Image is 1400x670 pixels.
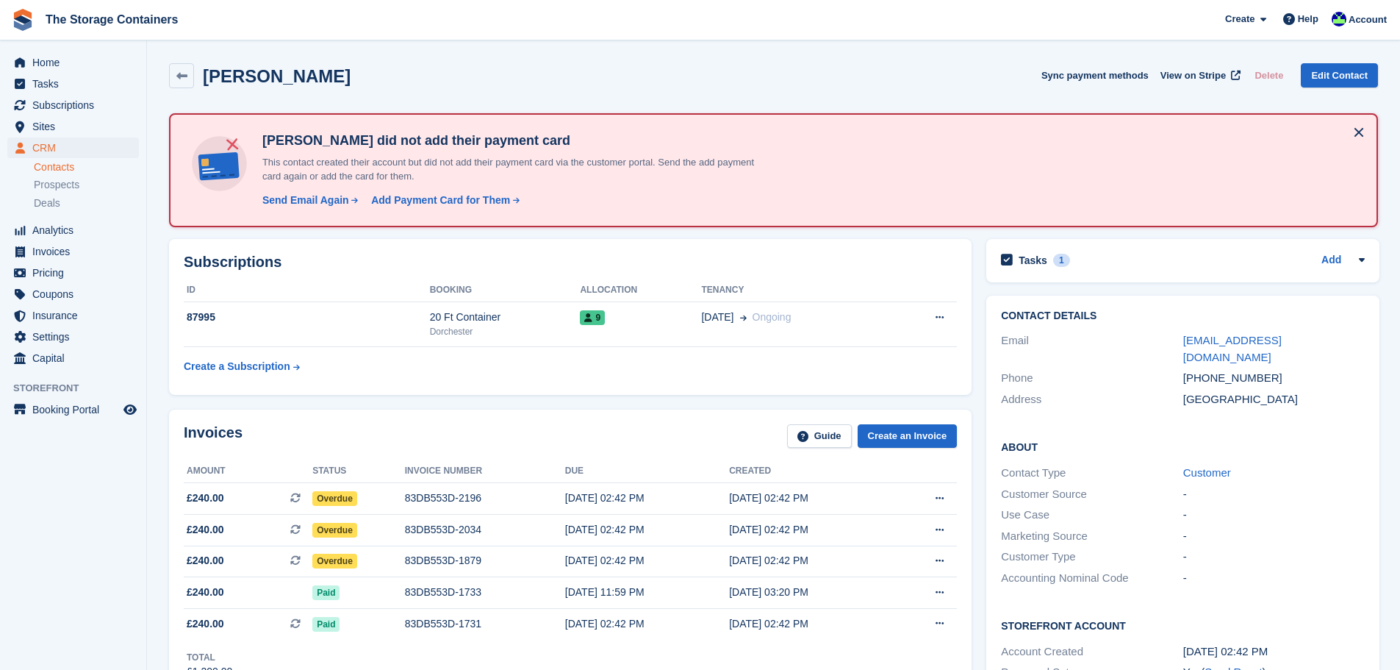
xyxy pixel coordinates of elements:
[13,381,146,396] span: Storefront
[1321,252,1341,269] a: Add
[1001,439,1365,454] h2: About
[787,424,852,449] a: Guide
[1001,507,1182,524] div: Use Case
[729,522,893,538] div: [DATE] 02:42 PM
[1249,63,1289,88] button: Delete
[7,241,139,262] a: menu
[184,359,290,374] div: Create a Subscription
[187,585,224,600] span: £240.00
[1001,618,1365,632] h2: Storefront Account
[1001,391,1182,408] div: Address
[184,310,430,325] div: 87995
[312,554,357,569] span: Overdue
[430,325,581,338] div: Dorchester
[32,138,121,158] span: CRM
[7,399,139,420] a: menu
[1001,465,1182,482] div: Contact Type
[34,160,139,174] a: Contacts
[32,220,121,240] span: Analytics
[580,310,605,325] span: 9
[565,585,729,600] div: [DATE] 11:59 PM
[1001,528,1182,545] div: Marketing Source
[184,353,300,380] a: Create a Subscription
[7,220,139,240] a: menu
[729,491,893,506] div: [DATE] 02:42 PM
[7,52,139,73] a: menu
[430,279,581,302] th: Booking
[312,617,340,632] span: Paid
[729,553,893,569] div: [DATE] 02:42 PM
[187,491,224,506] span: £240.00
[753,311,791,323] span: Ongoing
[1183,549,1365,566] div: -
[40,7,184,32] a: The Storage Containers
[187,553,224,569] span: £240.00
[32,241,121,262] span: Invoices
[203,66,351,86] h2: [PERSON_NAME]
[32,348,121,368] span: Capital
[1183,644,1365,660] div: [DATE] 02:42 PM
[34,178,79,192] span: Prospects
[184,279,430,302] th: ID
[1001,310,1365,322] h2: Contact Details
[7,74,139,94] a: menu
[1301,63,1378,88] a: Edit Contact
[32,74,121,94] span: Tasks
[1349,13,1387,27] span: Account
[1225,12,1254,26] span: Create
[34,196,60,210] span: Deals
[565,491,729,506] div: [DATE] 02:42 PM
[256,155,771,184] p: This contact created their account but did not add their payment card via the customer portal. Se...
[184,254,957,271] h2: Subscriptions
[729,460,893,483] th: Created
[187,616,224,632] span: £240.00
[312,491,357,506] span: Overdue
[7,305,139,326] a: menu
[1183,466,1231,479] a: Customer
[262,193,349,208] div: Send Email Again
[32,284,121,304] span: Coupons
[1001,332,1182,366] div: Email
[1019,254,1047,267] h2: Tasks
[12,9,34,31] img: stora-icon-8386f47178a22dfd0bd8f6a31ec36ba5ce8667c1dd55bd0f319d3a0aa187defe.svg
[187,522,224,538] span: £240.00
[1183,528,1365,545] div: -
[565,616,729,632] div: [DATE] 02:42 PM
[430,310,581,325] div: 20 Ft Container
[312,585,340,600] span: Paid
[1332,12,1346,26] img: Stacy Williams
[1183,507,1365,524] div: -
[1183,334,1282,363] a: [EMAIL_ADDRESS][DOMAIN_NAME]
[701,279,891,302] th: Tenancy
[7,95,139,115] a: menu
[729,585,893,600] div: [DATE] 03:20 PM
[34,196,139,211] a: Deals
[1001,549,1182,566] div: Customer Type
[34,177,139,193] a: Prospects
[32,327,121,347] span: Settings
[405,491,565,506] div: 83DB553D-2196
[7,348,139,368] a: menu
[32,263,121,283] span: Pricing
[32,52,121,73] span: Home
[565,553,729,569] div: [DATE] 02:42 PM
[256,132,771,149] h4: [PERSON_NAME] did not add their payment card
[729,616,893,632] div: [DATE] 02:42 PM
[1155,63,1243,88] a: View on Stripe
[565,460,729,483] th: Due
[7,284,139,304] a: menu
[312,460,405,483] th: Status
[405,616,565,632] div: 83DB553D-1731
[312,523,357,538] span: Overdue
[1001,644,1182,660] div: Account Created
[187,651,232,664] div: Total
[1001,486,1182,503] div: Customer Source
[184,424,243,449] h2: Invoices
[565,522,729,538] div: [DATE] 02:42 PM
[32,95,121,115] span: Subscriptions
[365,193,521,208] a: Add Payment Card for Them
[701,310,733,325] span: [DATE]
[1183,486,1365,503] div: -
[1183,370,1365,387] div: [PHONE_NUMBER]
[32,116,121,137] span: Sites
